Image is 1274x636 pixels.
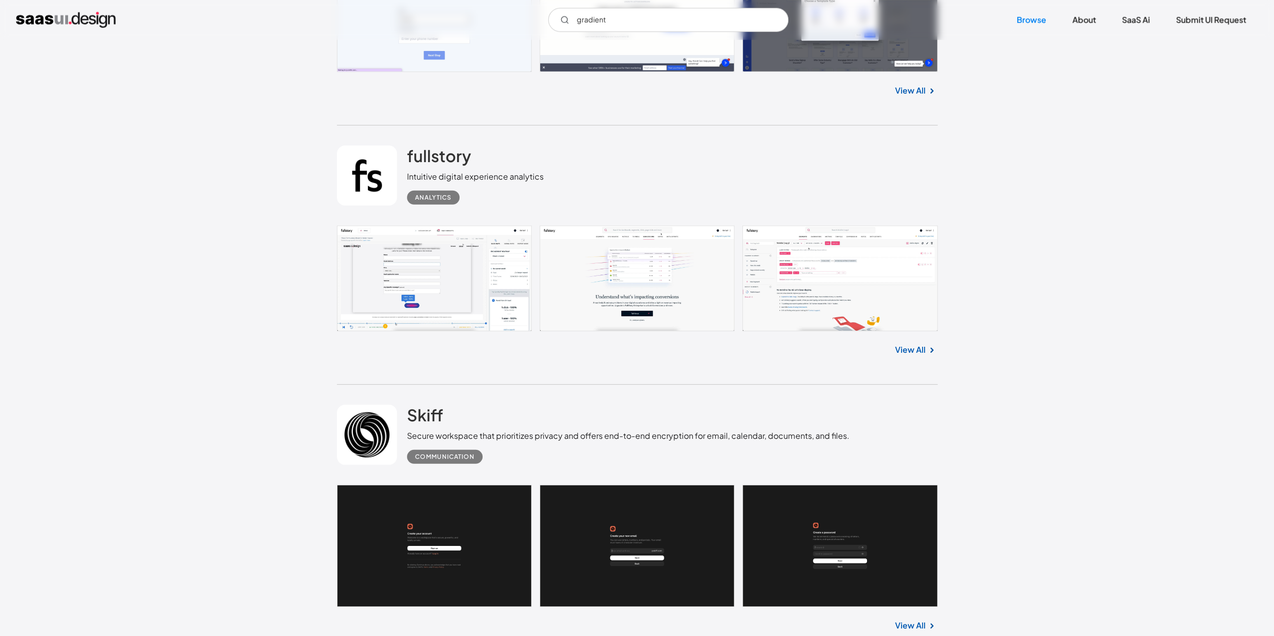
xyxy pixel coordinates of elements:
a: fullstory [407,146,471,171]
div: Intuitive digital experience analytics [407,171,544,183]
a: View All [895,85,926,97]
a: Browse [1005,9,1058,31]
a: Submit UI Request [1164,9,1258,31]
a: SaaS Ai [1110,9,1162,31]
h2: fullstory [407,146,471,166]
a: About [1060,9,1108,31]
a: View All [895,619,926,631]
div: Communication [415,451,475,463]
div: Analytics [415,192,452,204]
form: Email Form [548,8,788,32]
h2: Skiff [407,405,443,425]
a: Skiff [407,405,443,430]
a: home [16,12,116,28]
a: View All [895,344,926,356]
div: Secure workspace that prioritizes privacy and offers end-to-end encryption for email, calendar, d... [407,430,850,442]
input: Search UI designs you're looking for... [548,8,788,32]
